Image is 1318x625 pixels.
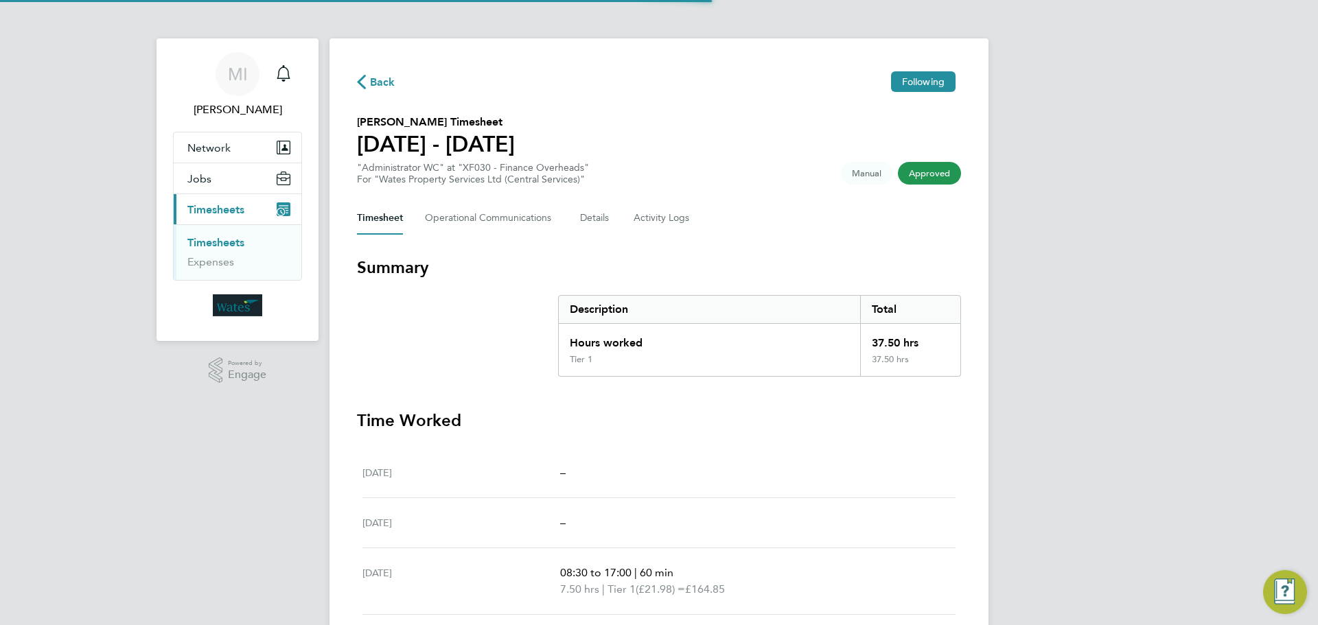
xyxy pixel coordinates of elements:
[187,141,231,154] span: Network
[570,354,592,365] div: Tier 1
[1263,570,1307,614] button: Engage Resource Center
[860,296,960,323] div: Total
[357,114,515,130] h2: [PERSON_NAME] Timesheet
[370,74,395,91] span: Back
[157,38,319,341] nav: Main navigation
[357,202,403,235] button: Timesheet
[580,202,612,235] button: Details
[357,73,395,90] button: Back
[362,515,560,531] div: [DATE]
[357,162,589,185] div: "Administrator WC" at "XF030 - Finance Overheads"
[228,357,266,369] span: Powered by
[560,516,566,529] span: –
[187,255,234,268] a: Expenses
[362,565,560,598] div: [DATE]
[634,566,637,579] span: |
[860,354,960,376] div: 37.50 hrs
[187,203,244,216] span: Timesheets
[559,324,860,354] div: Hours worked
[228,65,248,83] span: MI
[187,236,244,249] a: Timesheets
[898,162,961,185] span: This timesheet has been approved.
[636,582,685,595] span: (£21.98) =
[425,202,558,235] button: Operational Communications
[634,202,691,235] button: Activity Logs
[602,582,605,595] span: |
[902,75,945,88] span: Following
[860,324,960,354] div: 37.50 hrs
[560,466,566,479] span: –
[209,357,267,384] a: Powered byEngage
[891,71,956,92] button: Following
[362,464,560,481] div: [DATE]
[357,174,589,185] div: For "Wates Property Services Ltd (Central Services)"
[841,162,892,185] span: This timesheet was manually created.
[174,194,301,224] button: Timesheets
[173,102,302,118] span: Mohamed Iskandarani
[357,410,961,432] h3: Time Worked
[228,369,266,381] span: Engage
[560,582,599,595] span: 7.50 hrs
[357,130,515,158] h1: [DATE] - [DATE]
[174,224,301,280] div: Timesheets
[174,132,301,163] button: Network
[174,163,301,193] button: Jobs
[357,257,961,279] h3: Summary
[187,172,211,185] span: Jobs
[213,294,262,316] img: wates-logo-retina.png
[640,566,673,579] span: 60 min
[558,295,961,377] div: Summary
[173,52,302,118] a: MI[PERSON_NAME]
[173,294,302,316] a: Go to home page
[560,566,632,579] span: 08:30 to 17:00
[685,582,725,595] span: £164.85
[559,296,860,323] div: Description
[608,581,636,598] span: Tier 1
